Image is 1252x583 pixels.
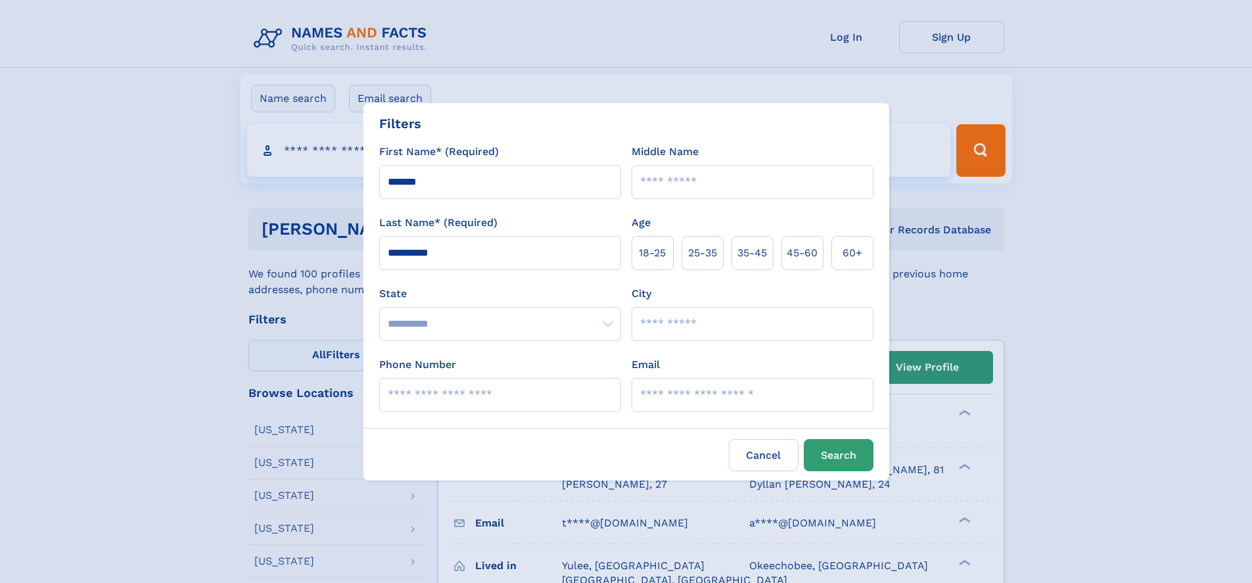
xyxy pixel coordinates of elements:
label: State [379,286,621,302]
label: First Name* (Required) [379,144,499,160]
label: Phone Number [379,357,456,373]
button: Search [804,439,873,471]
span: 18‑25 [639,245,666,261]
label: Last Name* (Required) [379,215,498,231]
label: Cancel [729,439,799,471]
span: 35‑45 [737,245,767,261]
label: Email [632,357,660,373]
span: 45‑60 [787,245,818,261]
label: Age [632,215,651,231]
label: City [632,286,651,302]
label: Middle Name [632,144,699,160]
span: 25‑35 [688,245,717,261]
span: 60+ [843,245,862,261]
div: Filters [379,114,421,133]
